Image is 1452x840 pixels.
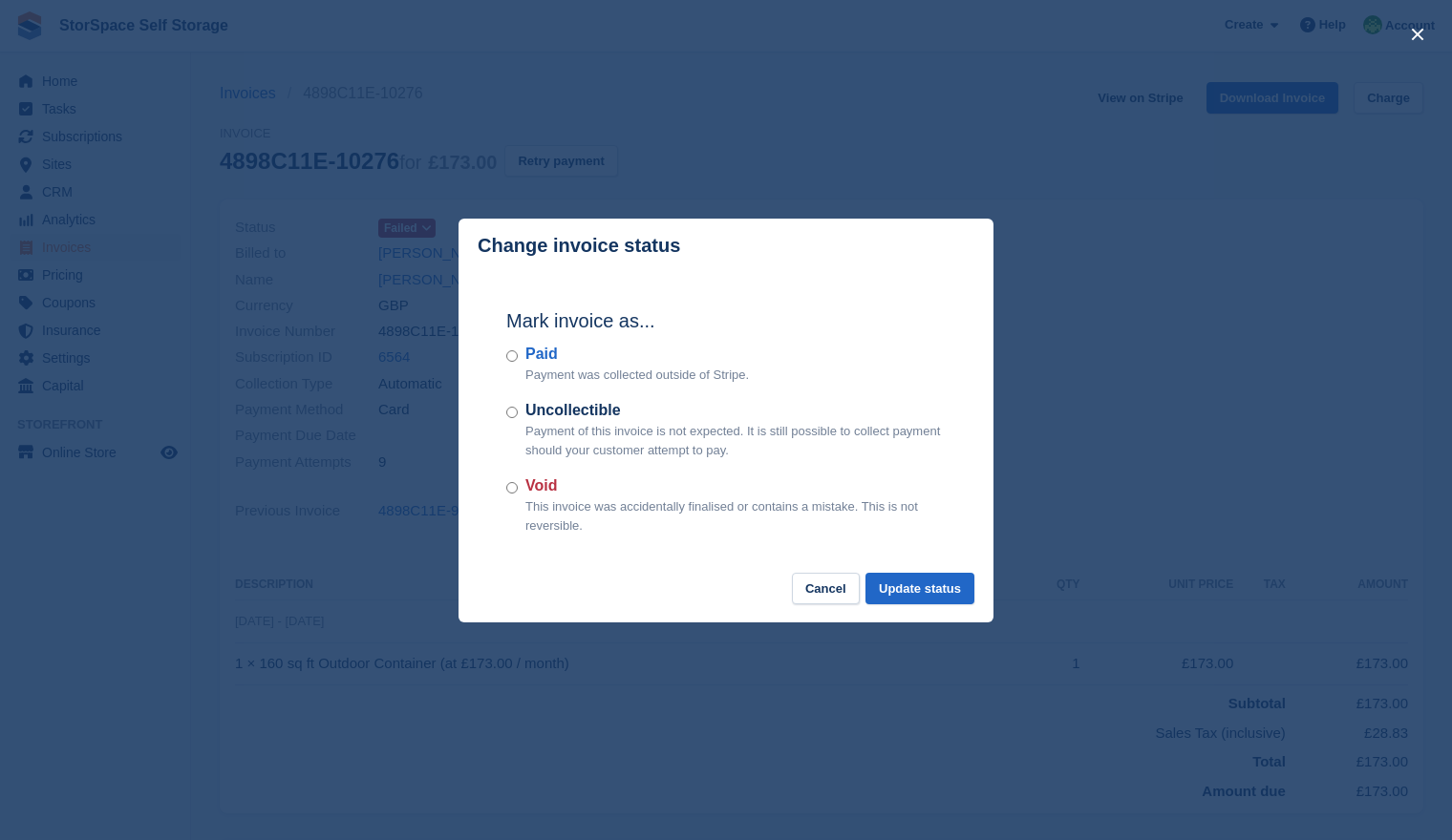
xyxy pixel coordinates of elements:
[525,366,749,385] p: Payment was collected outside of Stripe.
[525,343,749,366] label: Paid
[792,573,860,604] button: Cancel
[525,399,946,422] label: Uncollectible
[525,497,946,535] p: This invoice was accidentally finalised or contains a mistake. This is not reversible.
[865,573,974,604] button: Update status
[506,306,946,335] h2: Mark invoice as...
[1402,19,1433,50] button: close
[525,474,946,497] label: Void
[525,422,946,459] p: Payment of this invoice is not expected. It is still possible to collect payment should your cust...
[478,235,680,257] p: Change invoice status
